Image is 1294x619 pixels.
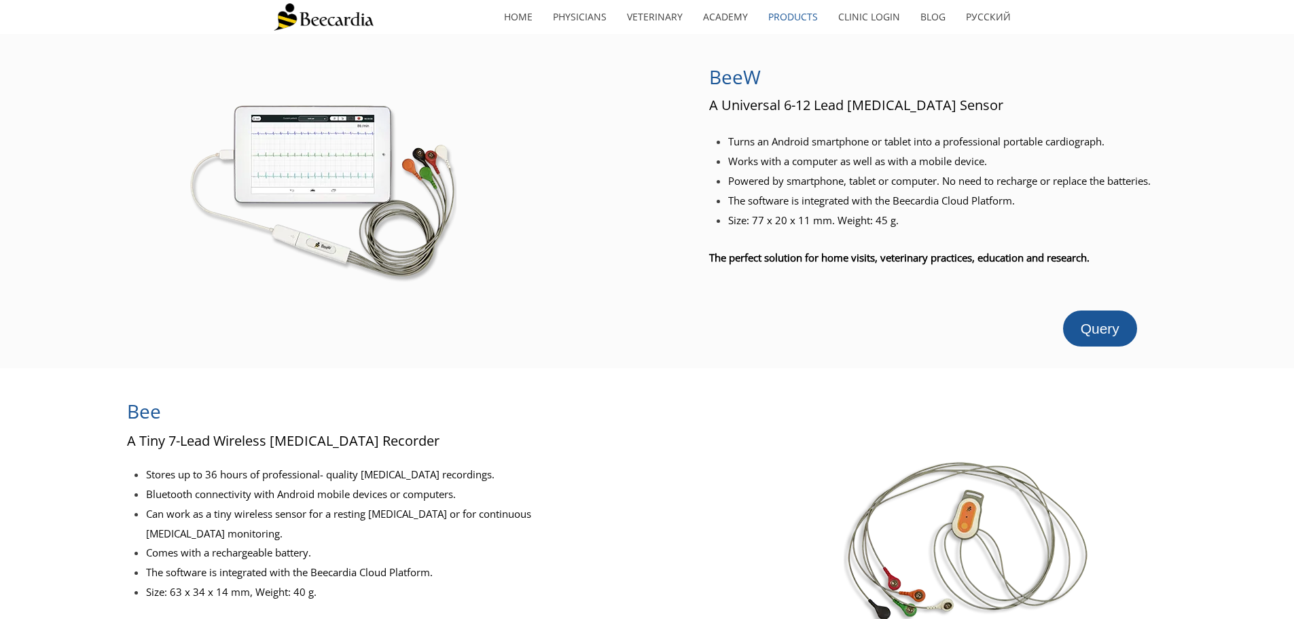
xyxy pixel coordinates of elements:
span: Powered by smartphone, tablet or computer. No need to recharge or replace the batteries. [728,174,1151,188]
a: Physicians [543,1,617,33]
span: The software is integrated with the Beecardia Cloud Platform. [728,194,1015,207]
span: Can work as a tiny wireless sensor for a resting [MEDICAL_DATA] or for continuous [MEDICAL_DATA] ... [146,507,531,540]
span: Query [1081,321,1119,336]
span: The perfect solution for home visits, veterinary practices, education and research. [709,251,1090,264]
a: home [494,1,543,33]
span: BeeW [709,64,761,90]
span: Works with a computer as well as with a mobile device. [728,154,987,168]
span: Bee [127,398,161,424]
span: Turns an Android smartphone or tablet into a professional portable cardiograph. [728,135,1104,148]
span: Stores up to 36 hours of professional- quality [MEDICAL_DATA] recordings. [146,467,495,481]
a: Veterinary [617,1,693,33]
span: A Tiny 7-Lead Wireless [MEDICAL_DATA] Recorder [127,431,439,450]
a: Academy [693,1,758,33]
a: Products [758,1,828,33]
span: A Universal 6-12 Lead [MEDICAL_DATA] Sensor [709,96,1003,114]
span: Size: 63 x 34 x 14 mm, Weight: 40 g. [146,585,317,599]
a: Русский [956,1,1021,33]
span: The software is integrated with the Beecardia Cloud Platform. [146,565,433,579]
a: Query [1063,311,1137,347]
span: Bluetooth connectivity with Android mobile devices or computers. [146,487,456,501]
img: Beecardia [274,3,374,31]
span: Size: 77 x 20 x 11 mm. Weight: 45 g. [728,213,899,227]
a: Clinic Login [828,1,910,33]
a: Blog [910,1,956,33]
span: Comes with a rechargeable battery. [146,546,311,559]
